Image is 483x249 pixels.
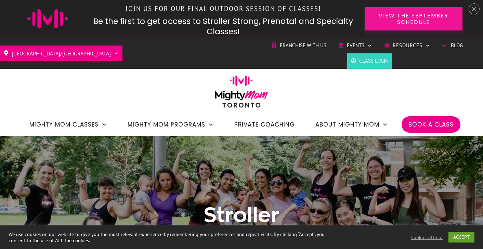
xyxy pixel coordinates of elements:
a: About Mighty Mom [315,119,388,130]
span: Blog [451,40,463,51]
a: Franchise with Us [271,40,326,51]
a: View the September Schedule [365,7,462,30]
div: We use cookies on our website to give you the most relevant experience by remembering your prefer... [9,231,335,244]
a: [GEOGRAPHIC_DATA]/[GEOGRAPHIC_DATA] [3,48,119,59]
a: Mighty Mom Programs [128,119,214,130]
span: [GEOGRAPHIC_DATA]/[GEOGRAPHIC_DATA] [12,48,111,59]
span: View the September Schedule [377,12,451,25]
span: Mighty Mom Classes [29,119,99,130]
a: Mighty Mom Classes [29,119,107,130]
a: ACCEPT [448,232,474,243]
a: Events [338,40,372,51]
img: mightymom-logo-toronto [211,75,272,113]
a: Private Coaching [234,119,295,130]
a: Resources [384,40,430,51]
p: Join us for our final outdoor session of classes! [89,1,357,16]
a: Blog [442,40,463,51]
span: Resources [393,40,422,51]
a: Class Login [351,56,389,66]
span: Events [347,40,364,51]
a: Cookie settings [411,234,443,240]
span: About Mighty Mom [315,119,379,130]
span: Franchise with Us [280,40,326,51]
span: Class Login [359,56,389,66]
a: Book a Class [408,119,454,130]
h2: Be the first to get access to Stroller Strong, Prenatal and Specialty Classes! [89,16,358,37]
img: mighty-mom-ico [27,9,68,28]
span: Mighty Mom Programs [128,119,205,130]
